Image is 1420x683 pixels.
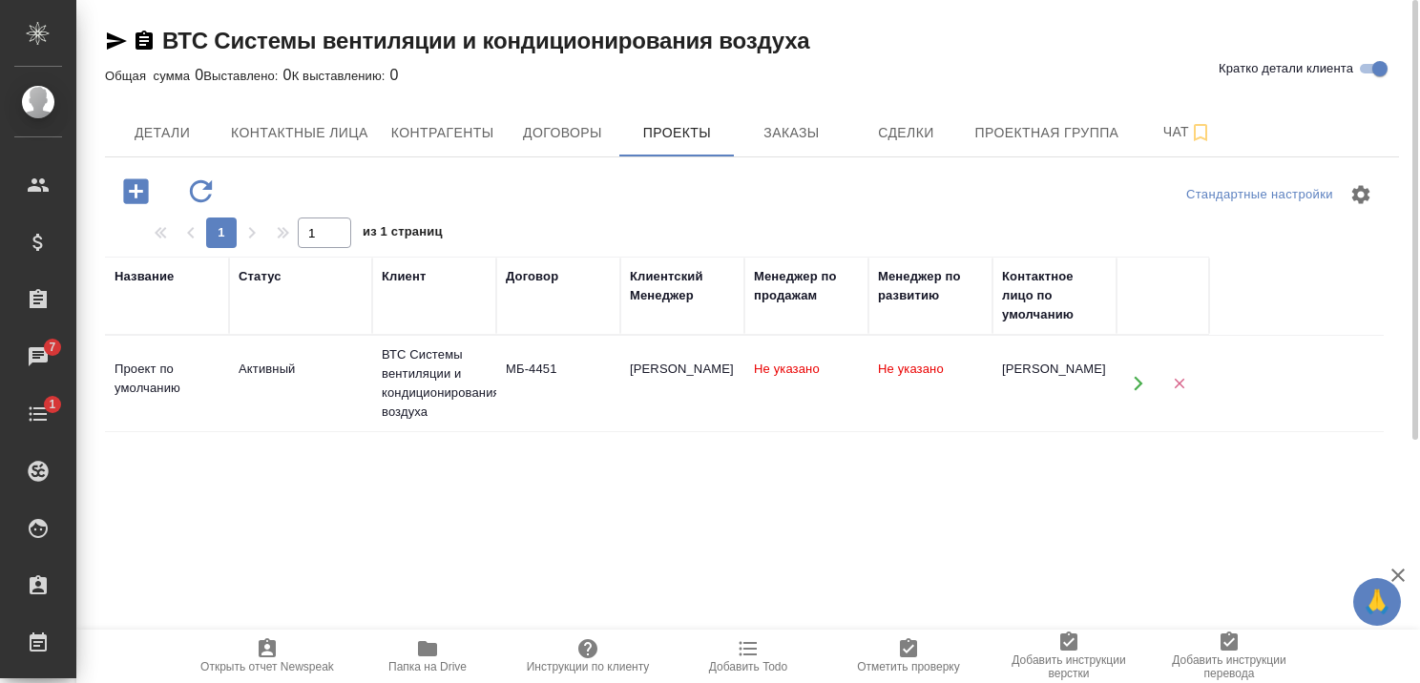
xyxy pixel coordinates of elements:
p: К выставлению: [292,69,390,83]
span: Инструкции по клиенту [527,660,650,673]
span: Добавить инструкции перевода [1160,653,1298,680]
button: Добавить инструкции верстки [989,630,1149,683]
div: Название [115,267,174,286]
button: Папка на Drive [347,630,508,683]
div: ВТС Системы вентиляции и кондиционирования воздуха [382,345,487,422]
div: Менеджер по продажам [754,267,859,305]
span: Не указано [754,362,820,376]
div: Договор [506,267,558,286]
div: 0 0 0 [105,64,1399,87]
p: Общая сумма [105,69,195,83]
span: Договоры [516,121,608,145]
span: 7 [37,338,67,357]
a: ВТС Системы вентиляции и кондиционирования воздуха [162,28,809,53]
div: Проект по умолчанию [115,360,219,398]
button: Обновить данные [175,172,227,211]
button: Скопировать ссылку для ЯМессенджера [105,30,128,52]
span: Контактные лица [231,121,368,145]
span: 1 [37,395,67,414]
button: Удалить [1159,364,1199,404]
span: 🙏 [1361,582,1393,622]
p: Выставлено: [203,69,282,83]
span: Не указано [878,362,944,376]
a: 7 [5,333,72,381]
div: Контактное лицо по умолчанию [1002,267,1107,324]
div: МБ-4451 [506,360,611,379]
span: Контрагенты [391,121,494,145]
span: Добавить инструкции верстки [1000,653,1138,680]
div: [PERSON_NAME] [1002,360,1107,379]
button: Скопировать ссылку [133,30,156,52]
span: Детали [116,121,208,145]
div: Активный [239,360,363,379]
button: Добавить проект [110,172,162,211]
span: Проекты [631,121,722,145]
span: из 1 страниц [363,220,443,248]
span: Заказы [745,121,837,145]
span: Настроить таблицу [1338,172,1384,217]
div: [PERSON_NAME] [630,360,735,379]
button: Открыть отчет Newspeak [187,630,347,683]
span: Проектная группа [974,121,1118,145]
span: Добавить Todo [709,660,787,673]
a: 1 [5,390,72,438]
button: Добавить Todo [668,630,828,683]
button: Инструкции по клиенту [508,630,668,683]
div: Клиент [382,267,426,286]
div: split button [1181,180,1338,210]
span: Сделки [860,121,951,145]
div: Статус [239,267,282,286]
span: Чат [1141,120,1233,144]
div: Менеджер по развитию [878,267,983,305]
button: 🙏 [1353,578,1401,626]
button: Добавить инструкции перевода [1149,630,1309,683]
span: Папка на Drive [388,660,467,673]
span: Отметить проверку [857,660,959,673]
span: Кратко детали клиента [1219,59,1353,78]
button: Отметить проверку [828,630,989,683]
button: Открыть [1118,364,1158,404]
span: Открыть отчет Newspeak [200,660,334,673]
div: Клиентский Менеджер [630,267,735,305]
svg: Подписаться [1189,121,1212,144]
